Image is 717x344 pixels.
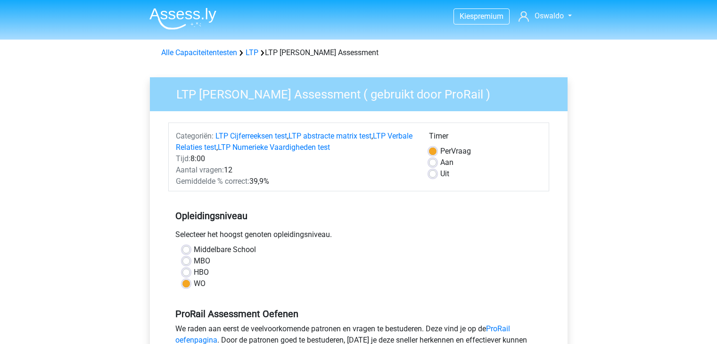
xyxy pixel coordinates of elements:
[429,131,542,146] div: Timer
[176,154,190,163] span: Tijd:
[157,47,560,58] div: LTP [PERSON_NAME] Assessment
[535,11,564,20] span: Oswaldo
[165,83,560,102] h3: LTP [PERSON_NAME] Assessment ( gebruikt door ProRail )
[175,206,542,225] h5: Opleidingsniveau
[176,177,249,186] span: Gemiddelde % correct:
[440,168,449,180] label: Uit
[194,244,256,255] label: Middelbare School
[218,143,330,152] a: LTP Numerieke Vaardigheden test
[440,146,471,157] label: Vraag
[176,165,224,174] span: Aantal vragen:
[169,164,422,176] div: 12
[194,267,209,278] label: HBO
[169,153,422,164] div: 8:00
[215,131,287,140] a: LTP Cijferreeksen test
[176,131,214,140] span: Categoriën:
[454,10,509,23] a: Kiespremium
[194,255,210,267] label: MBO
[288,131,371,140] a: LTP abstracte matrix test
[168,229,549,244] div: Selecteer het hoogst genoten opleidingsniveau.
[246,48,258,57] a: LTP
[169,131,422,153] div: , , ,
[149,8,216,30] img: Assessly
[175,308,542,319] h5: ProRail Assessment Oefenen
[440,157,453,168] label: Aan
[515,10,575,22] a: Oswaldo
[474,12,503,21] span: premium
[440,147,451,156] span: Per
[161,48,237,57] a: Alle Capaciteitentesten
[194,278,206,289] label: WO
[460,12,474,21] span: Kies
[169,176,422,187] div: 39,9%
